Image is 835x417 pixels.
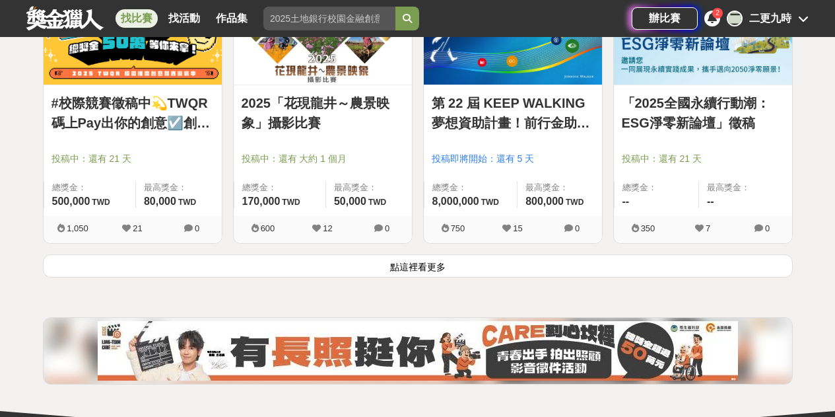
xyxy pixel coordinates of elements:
img: 0454c82e-88f2-4dcc-9ff1-cb041c249df3.jpg [98,321,738,381]
span: 0 [195,223,199,233]
span: 總獎金： [242,181,317,194]
span: 12 [323,223,332,233]
div: 二更九時 [749,11,791,26]
span: TWD [566,198,584,207]
button: 點這裡看更多 [43,254,793,278]
span: 8,000,000 [432,196,479,207]
span: 600 [261,223,275,233]
span: -- [622,196,630,207]
span: 15 [513,223,522,233]
span: 投稿中：還有 21 天 [51,152,214,166]
div: 二 [727,11,743,26]
a: 「2025全國永續行動潮：ESG淨零新論壇」徵稿 [622,93,784,133]
span: 50,000 [334,196,366,207]
span: 2 [716,9,719,17]
span: 0 [765,223,770,233]
span: 投稿中：還有 大約 1 個月 [242,152,404,166]
a: 找活動 [163,9,205,28]
a: 找比賽 [116,9,158,28]
span: -- [707,196,714,207]
span: 總獎金： [622,181,691,194]
span: TWD [282,198,300,207]
span: 800,000 [525,196,564,207]
span: TWD [178,198,196,207]
span: 21 [133,223,142,233]
span: 總獎金： [432,181,510,194]
a: #校際競賽徵稿中💫TWQR碼上Pay出你的創意☑️創意特Pay員徵召令🔥短影音、梗圖大賽開跑啦🤩 [51,93,214,133]
span: 最高獎金： [144,181,214,194]
span: 1,050 [67,223,88,233]
span: 750 [451,223,465,233]
span: 0 [575,223,580,233]
span: TWD [481,198,499,207]
span: TWD [368,198,386,207]
span: 170,000 [242,196,281,207]
span: 7 [706,223,710,233]
span: 500,000 [52,196,90,207]
a: 作品集 [211,9,253,28]
span: 總獎金： [52,181,127,194]
span: 投稿即將開始：還有 5 天 [432,152,594,166]
a: 第 22 屆 KEEP WALKING 夢想資助計畫！前行金助力夢想起飛👣 [432,93,594,133]
span: 投稿中：還有 21 天 [622,152,784,166]
span: 最高獎金： [334,181,404,194]
span: 350 [641,223,655,233]
span: 最高獎金： [525,181,593,194]
a: 辦比賽 [632,7,698,30]
span: 最高獎金： [707,181,784,194]
span: 0 [385,223,389,233]
a: 2025「花現龍井～農景映象」攝影比賽 [242,93,404,133]
span: 80,000 [144,196,176,207]
span: TWD [92,198,110,207]
input: 2025土地銀行校園金融創意挑戰賽：從你出發 開啟智慧金融新頁 [263,7,395,30]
